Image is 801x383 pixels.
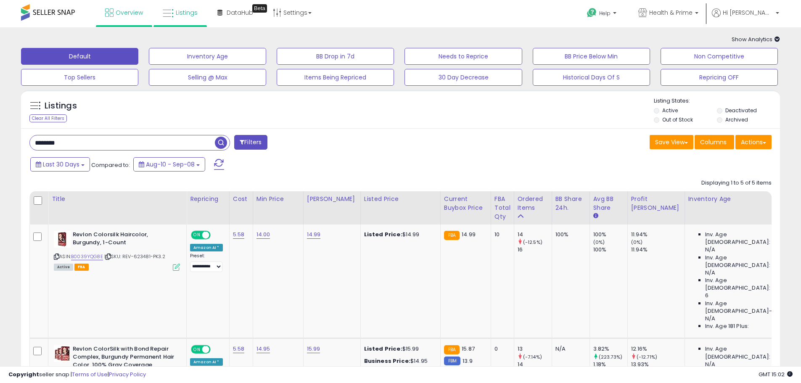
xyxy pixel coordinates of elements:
span: 15.87 [462,345,475,353]
div: Let me know what you think. ​ [13,91,131,116]
div: 13 [518,345,552,353]
button: Emoji picker [26,275,33,282]
div: Close [148,3,163,18]
label: Archived [725,116,748,123]
b: Listed Price: [364,345,402,353]
button: Home [132,3,148,19]
div: 10 [494,231,508,238]
div: Removed win buybox strategy and added condition if no purchase as you said and lets see what happens [37,144,155,169]
span: ON [192,346,202,353]
span: Inv. Age [DEMOGRAPHIC_DATA]: [705,231,782,246]
button: Last 30 Days [30,157,90,172]
div: Removed win buybox strategy and added condition if no purchase as you said and lets see what happens [30,139,161,174]
small: Avg BB Share. [593,212,598,220]
img: 51kWtLtHr3L._SL40_.jpg [54,345,71,362]
div: $14.95 [364,357,434,365]
small: (-12.5%) [523,239,542,246]
div: 100% [555,231,583,238]
span: 14.99 [462,230,476,238]
b: Business Price: [364,357,410,365]
button: Filters [234,135,267,150]
small: (-12.71%) [637,354,657,360]
strong: Copyright [8,370,39,378]
label: Deactivated [725,107,757,114]
button: Items Being Repriced [277,69,394,86]
div: Profit [PERSON_NAME] [631,195,681,212]
div: [DATE] [7,127,161,139]
button: Start recording [53,275,60,282]
div: $15.99 [364,345,434,353]
button: Default [21,48,138,65]
button: Needs to Reprice [404,48,522,65]
div: Maciej says… [7,139,161,180]
div: 16 [518,246,552,254]
button: Top Sellers [21,69,138,86]
span: 13.9 [463,357,473,365]
small: FBM [444,357,460,365]
span: OFF [209,346,223,353]
span: All listings currently available for purchase on Amazon [54,264,73,271]
label: Active [662,107,678,114]
span: Help [599,10,611,17]
span: N/A [705,315,715,322]
div: 14 [518,231,552,238]
a: 14.99 [307,230,321,239]
a: Terms of Use [72,370,108,378]
span: ON [192,232,202,239]
span: Listings [176,8,198,17]
button: Historical Days Of S [533,69,650,86]
b: Listed Price: [364,230,402,238]
div: FBA Total Qty [494,195,510,221]
button: Inventory Age [149,48,266,65]
span: Hi [PERSON_NAME] [723,8,773,17]
span: OFF [209,232,223,239]
span: FBA [74,264,89,271]
div: [PERSON_NAME] [307,195,357,203]
span: Last 30 Days [43,160,79,169]
span: | SKU: REV-623481-PK3.2 [104,253,165,260]
p: Active [41,11,58,19]
div: 3.82% [593,345,627,353]
span: Inv. Age [DEMOGRAPHIC_DATA]-180: [705,300,782,315]
button: BB Price Below Min [533,48,650,65]
span: N/A [705,269,715,277]
span: 2025-10-9 15:02 GMT [759,370,793,378]
div: Cost [233,195,249,203]
div: Hi [PERSON_NAME], thank you for getting back to [GEOGRAPHIC_DATA]. [13,185,131,202]
div: Min Price [256,195,300,203]
button: Send a message… [144,272,158,285]
div: 11.94% [631,246,685,254]
span: N/A [705,246,715,254]
a: 14.00 [256,230,270,239]
textarea: Message… [7,258,161,272]
a: B0039YQG8E [71,253,103,260]
small: (0%) [631,239,643,246]
button: Save View [650,135,693,149]
button: Non Competitive [661,48,778,65]
a: Help [580,1,625,27]
span: Compared to: [91,161,130,169]
button: Selling @ Max [149,69,266,86]
span: Columns [700,138,727,146]
a: Privacy Policy [109,370,146,378]
img: Profile image for PJ [24,5,37,18]
div: 0 [494,345,508,353]
span: Overview [116,8,143,17]
div: Listed Price [364,195,437,203]
div: Clear All Filters [29,114,67,122]
span: DataHub [227,8,253,17]
button: go back [5,3,21,19]
div: 100% [593,231,627,238]
small: FBA [444,345,460,354]
div: Amazon AI * [190,244,223,251]
div: 11.94% [631,231,685,238]
div: Inventory Age [688,195,785,203]
a: 15.99 [307,345,320,353]
a: 5.58 [233,230,245,239]
img: 51sCsSxVfPL._SL40_.jpg [54,231,71,248]
div: Avg BB Share [593,195,624,212]
b: Revlon Colorsilk Haircolor, Burgundy, 1-Count [73,231,175,248]
a: 5.58 [233,345,245,353]
span: Health & Prime [649,8,693,17]
button: Actions [735,135,772,149]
